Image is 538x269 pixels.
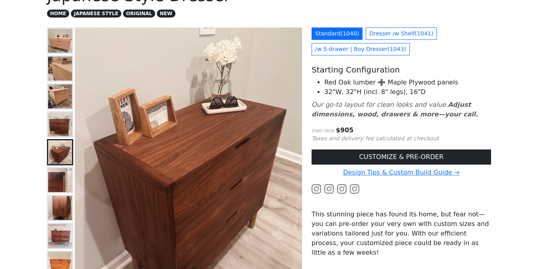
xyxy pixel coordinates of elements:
a: Watch the build video or pictures on Instagram [312,185,321,192]
img: Walnut Japanese Style Boy Dresser [48,224,72,248]
a: Dresser /w Shelf(1041) [366,27,437,40]
i: Our go-to layout for clean looks and value. [312,101,478,118]
small: Taxes and delivery fee calculated at checkout [312,135,439,141]
small: Start from [312,129,334,133]
a: CUSTOMIZE & PRE-ORDER [312,149,491,165]
a: Design Tips & Custom Build Guide → [343,169,459,176]
img: Japanese Style Dresser w/ 36in Drawers [48,29,72,53]
img: Japanese Style Walnut Boy Dresser - Side [48,196,72,220]
span: HOME [47,10,69,18]
p: This stunning piece has found its home, but fear not—you can pre-order your very own with custom ... [312,210,491,257]
img: Japanese Style Dresser w/ Shelf - Edge Details [48,57,72,81]
img: Japanese Style Walnut Boy Dresser - Drawer Face Corners Details [48,168,72,192]
span: ORIGINAL [123,10,155,18]
li: Red Oak lumber ➕ Maple Plywood panels [324,78,491,87]
li: 32"W, 32"H (incl. 8" legs), 16"D [324,87,491,97]
a: Watch the build video or pictures on Instagram [350,185,359,192]
a: Watch the build video or pictures on Instagram [324,185,334,192]
span: NEW [157,10,175,18]
span: JAPANESE STYLE [71,10,121,18]
img: Japanese Style Dresser - Left Corner [48,84,72,108]
img: Japanese Style Walnut Boy Dresser - Front [48,112,72,136]
img: Japanese Style Walnut Boy Dresser - Top [48,140,72,164]
span: $ 905 [336,126,354,134]
h5: Starting Configuration [312,65,491,75]
a: Watch the build video or pictures on Instagram [337,185,347,192]
a: Standard(1040) [312,27,363,40]
a: /w 5-drawer | Boy Dresser(1043) [312,43,410,55]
